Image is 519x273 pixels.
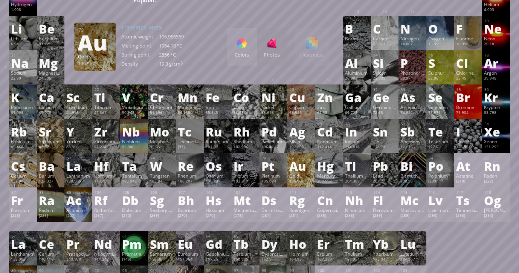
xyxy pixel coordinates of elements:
[345,110,369,116] div: 69.723
[94,126,118,138] div: Zr
[39,110,63,116] div: 40.078
[456,41,480,48] div: 18.998
[66,160,90,172] div: La
[95,87,118,92] div: 22
[456,156,480,161] div: 85
[456,121,480,126] div: 53
[456,126,480,138] div: I
[373,23,397,35] div: C
[39,76,63,82] div: 24.305
[289,138,313,144] div: Silver
[94,160,118,172] div: Hf
[373,57,397,69] div: Si
[78,36,111,48] div: Au
[428,35,452,41] div: Oxygen
[484,160,508,172] div: Rn
[94,144,118,150] div: 91.224
[373,121,397,126] div: 50
[39,144,63,150] div: 87.62
[484,104,508,110] div: Krypton
[317,104,341,110] div: Zinc
[428,173,452,179] div: Polonium
[39,23,63,35] div: Be
[234,173,258,179] div: Iridium
[456,144,480,150] div: 126.904
[262,156,285,161] div: 78
[234,156,258,161] div: 77
[206,156,230,161] div: 76
[227,51,257,58] div: Colors
[484,23,508,35] div: Ne
[95,156,118,161] div: 72
[39,173,63,179] div: Barium
[11,1,35,7] div: Hydrogen
[178,144,202,150] div: [97]
[373,53,397,58] div: 14
[401,156,424,161] div: 83
[261,173,285,179] div: Platinum
[484,121,508,126] div: 54
[373,104,397,110] div: Germanium
[39,91,63,103] div: Ca
[78,60,112,66] div: 196.967
[122,126,146,138] div: Nb
[95,121,118,126] div: 40
[11,70,35,76] div: Sodium
[39,57,63,69] div: Mg
[373,110,397,116] div: 72.63
[178,173,202,179] div: Rhenium
[345,41,369,48] div: 10.81
[67,87,90,92] div: 21
[150,138,174,144] div: Molybdenum
[401,18,424,23] div: 7
[94,179,118,185] div: 178.49
[400,23,424,35] div: N
[39,53,63,58] div: 12
[234,91,258,103] div: Co
[484,70,508,76] div: Argon
[150,179,174,185] div: 183.84
[456,160,480,172] div: At
[456,35,480,41] div: Fluorine
[345,91,369,103] div: Ga
[400,173,424,179] div: Bismuth
[234,160,258,172] div: Ir
[150,144,174,150] div: 95.95
[428,91,452,103] div: Se
[39,18,63,23] div: 4
[11,41,35,48] div: 6.94
[400,41,424,48] div: 14.007
[428,41,452,48] div: 15.999
[262,87,285,92] div: 28
[39,41,63,48] div: 9.012
[345,173,369,179] div: Thallium
[428,104,452,110] div: Selenium
[456,53,480,58] div: 17
[261,110,285,116] div: 58.693
[261,144,285,150] div: 106.42
[261,179,285,185] div: 195.084
[11,160,35,172] div: Cs
[234,179,258,185] div: 192.217
[150,156,174,161] div: 74
[401,87,424,92] div: 33
[121,51,159,58] div: Boiling point
[428,160,452,172] div: Po
[11,104,35,110] div: Potassium
[122,91,146,103] div: V
[373,35,397,41] div: Carbon
[401,53,424,58] div: 15
[456,76,480,82] div: 35.45
[429,18,452,23] div: 8
[318,156,341,161] div: 80
[400,57,424,69] div: P
[289,173,313,179] div: Gold
[122,173,146,179] div: Tantalum
[121,24,197,31] div: Transition Metal
[39,160,63,172] div: Ba
[289,104,313,110] div: Copper
[178,110,202,116] div: 54.938
[178,121,202,126] div: 43
[317,126,341,138] div: Cd
[178,104,202,110] div: Manganese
